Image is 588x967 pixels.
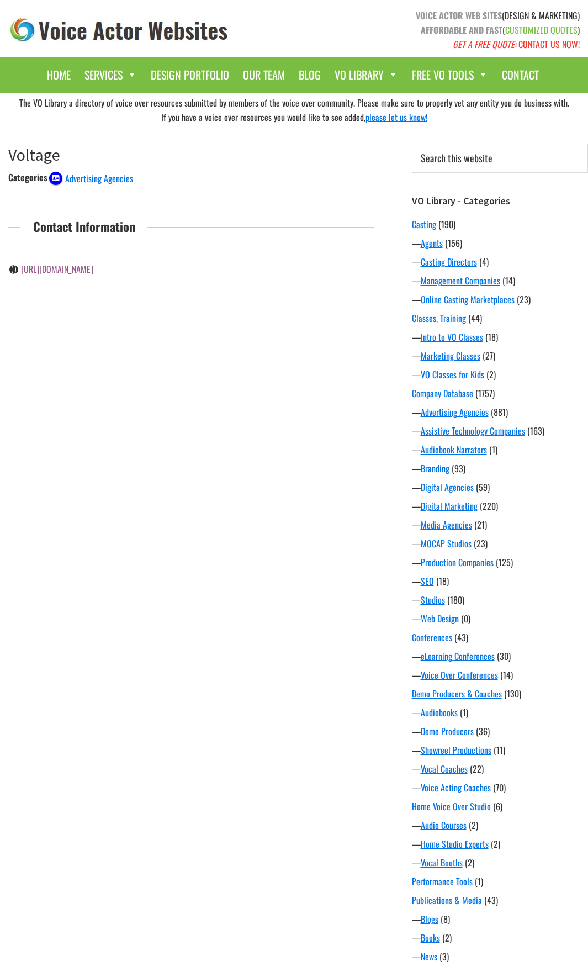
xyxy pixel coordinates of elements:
a: Showreel Productions [421,743,491,757]
a: Casting Directors [421,255,477,268]
span: (22) [470,762,484,775]
span: (30) [497,649,511,663]
span: (2) [442,931,452,944]
span: (130) [504,687,521,700]
p: (DESIGN & MARKETING) ( ) [303,8,580,51]
span: (43) [454,631,468,644]
a: Assistive Technology Companies [421,424,525,437]
span: (2) [486,368,496,381]
div: Categories [8,171,47,184]
a: Audio Courses [421,818,467,832]
span: (36) [476,725,490,738]
a: Branding [421,462,449,475]
a: Media Agencies [421,518,472,531]
a: VO Library [329,62,404,87]
a: Audiobook Narrators [421,443,487,456]
span: Contact Information [20,216,147,236]
a: Blog [293,62,326,87]
a: Agents [421,236,443,250]
a: Production Companies [421,556,494,569]
span: (27) [483,349,495,362]
a: Contact [496,62,544,87]
a: Services [79,62,142,87]
a: Digital Agencies [421,480,474,494]
a: SEO [421,574,434,588]
span: (2) [469,818,478,832]
a: Management Companies [421,274,500,287]
a: Home Studio Experts [421,837,489,850]
a: eLearning Conferences [421,649,495,663]
span: (3) [439,950,449,963]
a: Voice Over Conferences [421,668,498,681]
a: Publications & Media [412,894,482,907]
a: Books [421,931,440,944]
span: (190) [438,218,455,231]
a: Online Casting Marketplaces [421,293,515,306]
span: Advertising Agencies [65,172,133,185]
span: (2) [465,856,474,869]
span: (8) [441,912,450,926]
img: voice_actor_websites_logo [8,15,230,45]
span: (163) [527,424,544,437]
a: Vocal Booths [421,856,463,869]
span: (180) [447,593,464,606]
span: (0) [461,612,470,625]
span: (4) [479,255,489,268]
span: (23) [474,537,488,550]
span: (6) [493,800,502,813]
a: Advertising Agencies [49,171,133,184]
a: VO Classes for Kids [421,368,484,381]
span: (59) [476,480,490,494]
a: Performance Tools [412,875,473,888]
a: Our Team [237,62,290,87]
a: Blogs [421,912,438,926]
a: [URL][DOMAIN_NAME] [21,262,93,276]
a: Vocal Coaches [421,762,468,775]
strong: VOICE ACTOR WEB SITES [416,9,502,22]
a: Conferences [412,631,452,644]
span: (1) [489,443,497,456]
a: Home Voice Over Studio [412,800,491,813]
span: (1) [475,875,483,888]
span: (156) [445,236,462,250]
span: CUSTOMIZED QUOTES [505,23,578,36]
a: Design Portfolio [145,62,235,87]
a: Intro to VO Classes [421,330,483,344]
a: Casting [412,218,436,231]
a: please let us know! [365,110,427,124]
a: Marketing Classes [421,349,480,362]
span: (1757) [475,387,495,400]
a: Studios [421,593,445,606]
a: Home [41,62,76,87]
article: Voltage [8,145,374,300]
a: News [421,950,437,963]
strong: AFFORDABLE AND FAST [421,23,502,36]
h1: Voltage [8,145,374,165]
a: Voice Acting Coaches [421,781,491,794]
span: (125) [496,556,513,569]
em: GET A FREE QUOTE: [453,38,516,51]
a: Company Database [412,387,473,400]
a: Web Design [421,612,459,625]
span: (18) [485,330,498,344]
span: (220) [480,499,498,512]
span: (14) [500,668,513,681]
span: (21) [474,518,487,531]
span: (881) [491,405,508,419]
span: (23) [517,293,531,306]
span: (93) [452,462,465,475]
span: (43) [484,894,498,907]
span: (70) [493,781,506,794]
span: (11) [494,743,505,757]
a: Audiobooks [421,706,458,719]
span: (1) [460,706,468,719]
span: (44) [468,311,482,325]
a: Free VO Tools [406,62,494,87]
a: CONTACT US NOW! [518,38,580,51]
a: Demo Producers & Coaches [412,687,502,700]
a: MOCAP Studios [421,537,472,550]
a: Advertising Agencies [421,405,489,419]
a: Demo Producers [421,725,474,738]
span: (2) [491,837,500,850]
a: Digital Marketing [421,499,478,512]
